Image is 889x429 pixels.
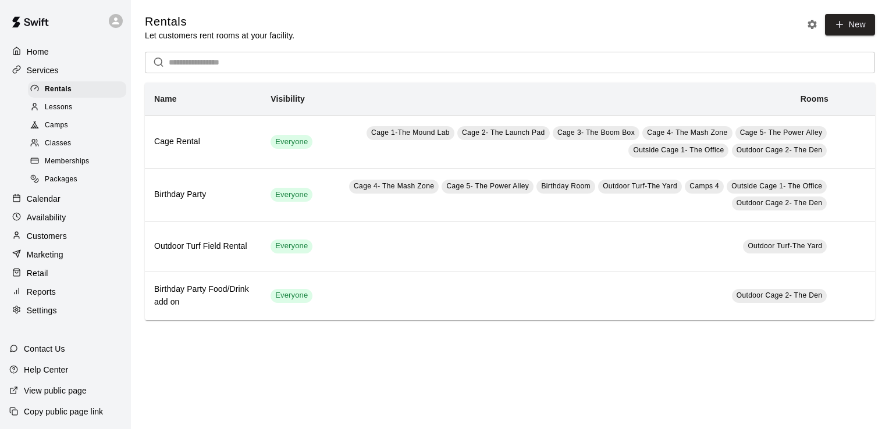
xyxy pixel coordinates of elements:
[446,182,529,190] span: Cage 5- The Power Alley
[541,182,591,190] span: Birthday Room
[145,14,294,30] h5: Rentals
[24,364,68,376] p: Help Center
[9,264,122,282] a: Retail
[45,174,77,185] span: Packages
[145,30,294,41] p: Let customers rent rooms at your facility.
[731,182,822,190] span: Outside Cage 1- The Office
[557,128,635,137] span: Cage 3- The Boom Box
[371,128,450,137] span: Cage 1-The Mound Lab
[45,84,72,95] span: Rentals
[28,80,131,98] a: Rentals
[154,94,177,103] b: Name
[462,128,545,137] span: Cage 2- The Launch Pad
[28,171,131,189] a: Packages
[271,190,312,201] span: Everyone
[27,46,49,58] p: Home
[271,289,312,303] div: This service is visible to all of your customers
[24,343,65,355] p: Contact Us
[27,267,48,279] p: Retail
[748,242,822,250] span: Outdoor Turf-The Yard
[9,62,122,79] a: Services
[9,302,122,319] a: Settings
[271,137,312,148] span: Everyone
[28,135,126,152] div: Classes
[27,65,59,76] p: Services
[271,188,312,202] div: This service is visible to all of your customers
[689,182,719,190] span: Camps 4
[737,199,823,207] span: Outdoor Cage 2- The Den
[27,230,67,242] p: Customers
[45,102,73,113] span: Lessons
[647,128,727,137] span: Cage 4- The Mash Zone
[24,406,103,417] p: Copy public page link
[737,146,823,154] span: Outdoor Cage 2- The Den
[633,146,724,154] span: Outside Cage 1- The Office
[9,190,122,208] a: Calendar
[27,249,63,260] p: Marketing
[603,182,677,190] span: Outdoor Turf-The Yard
[271,135,312,149] div: This service is visible to all of your customers
[9,43,122,60] a: Home
[9,246,122,263] a: Marketing
[27,212,66,223] p: Availability
[28,117,131,135] a: Camps
[28,153,131,171] a: Memberships
[28,135,131,153] a: Classes
[9,283,122,301] a: Reports
[154,188,252,201] h6: Birthday Party
[271,239,312,253] div: This service is visible to all of your customers
[803,16,821,33] button: Rental settings
[45,138,71,149] span: Classes
[737,291,823,299] span: Outdoor Cage 2- The Den
[27,193,61,205] p: Calendar
[801,94,828,103] b: Rooms
[45,120,68,131] span: Camps
[27,305,57,316] p: Settings
[271,290,312,301] span: Everyone
[28,98,131,116] a: Lessons
[28,81,126,98] div: Rentals
[271,94,305,103] b: Visibility
[9,209,122,226] a: Availability
[28,171,126,188] div: Packages
[154,240,252,253] h6: Outdoor Turf Field Rental
[28,117,126,134] div: Camps
[28,99,126,116] div: Lessons
[154,135,252,148] h6: Cage Rental
[145,83,875,320] table: simple table
[24,385,87,396] p: View public page
[45,156,89,167] span: Memberships
[354,182,434,190] span: Cage 4- The Mash Zone
[154,283,252,309] h6: Birthday Party Food/Drink add on
[9,227,122,245] a: Customers
[825,14,875,35] a: New
[27,286,56,298] p: Reports
[271,241,312,252] span: Everyone
[740,128,823,137] span: Cage 5- The Power Alley
[28,153,126,170] div: Memberships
